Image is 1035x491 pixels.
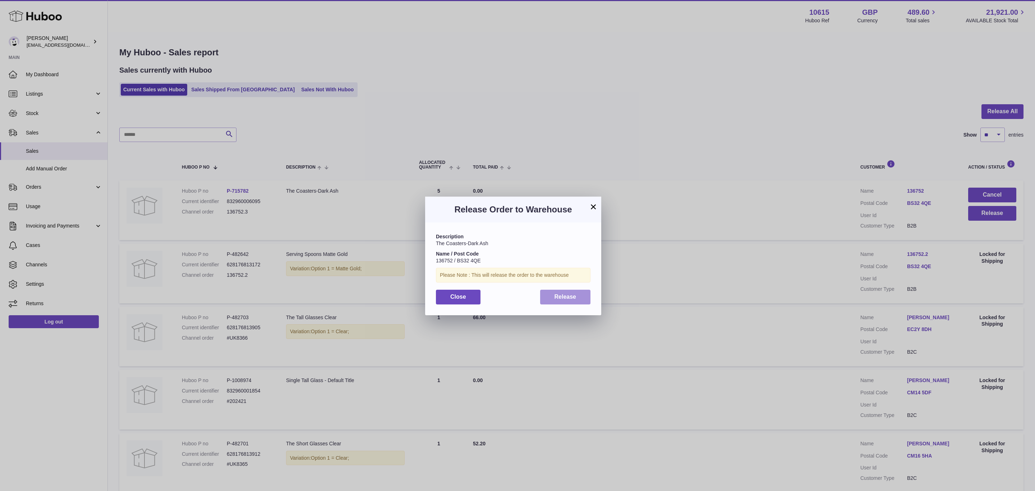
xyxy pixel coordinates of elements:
div: Please Note : This will release the order to the warehouse [436,268,590,283]
h3: Release Order to Warehouse [436,204,590,215]
strong: Description [436,234,464,239]
span: The Coasters-Dark Ash [436,240,488,246]
span: 136752 / BS32 4QE [436,258,481,263]
button: × [589,202,598,211]
button: Close [436,290,480,304]
span: Release [555,294,576,300]
span: Close [450,294,466,300]
strong: Name / Post Code [436,251,479,257]
button: Release [540,290,591,304]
